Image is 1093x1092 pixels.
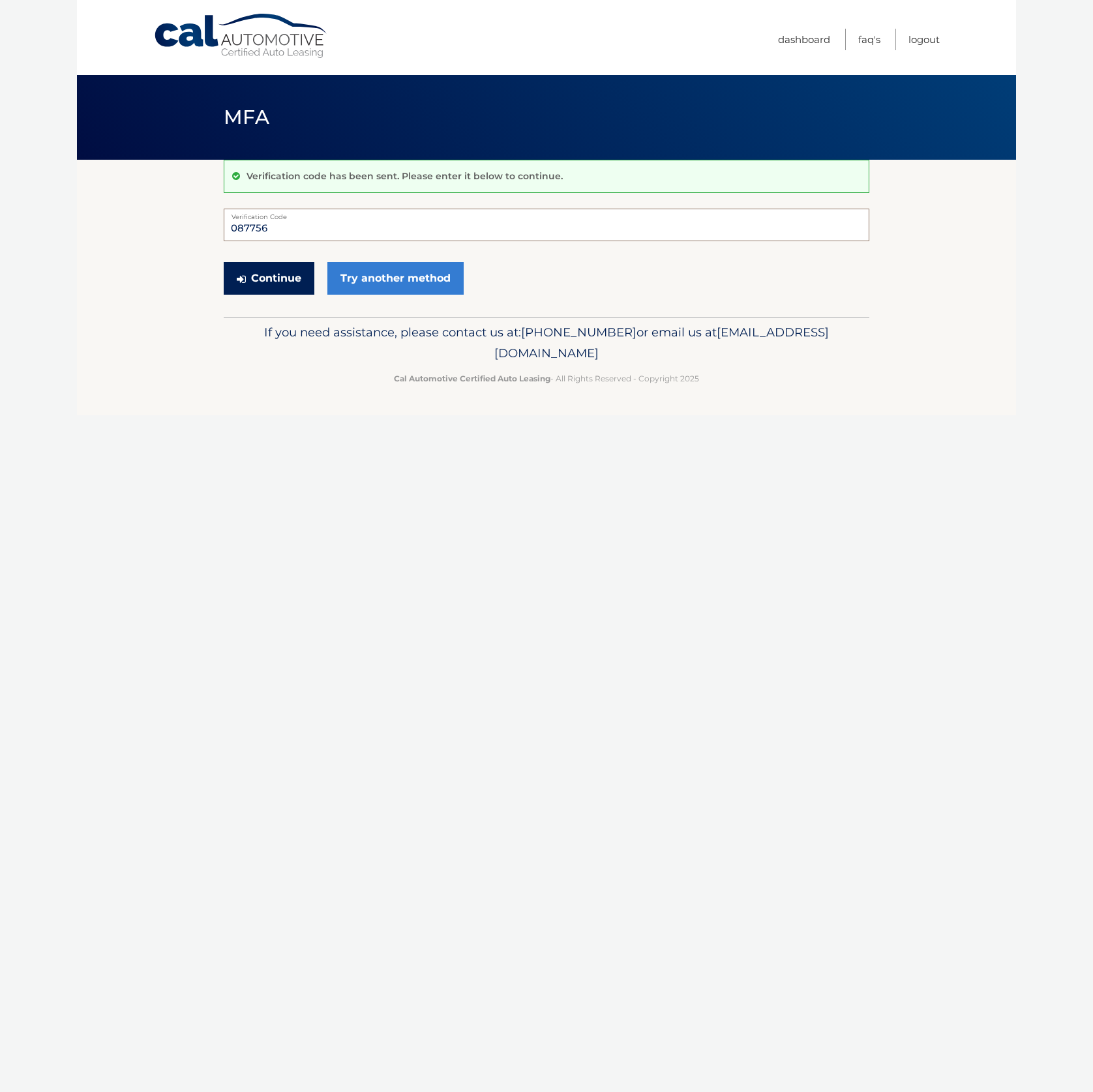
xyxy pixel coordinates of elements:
[521,325,636,340] span: [PHONE_NUMBER]
[224,262,314,295] button: Continue
[908,29,940,50] a: Logout
[232,322,861,364] p: If you need assistance, please contact us at: or email us at
[778,29,830,50] a: Dashboard
[494,325,829,361] span: [EMAIL_ADDRESS][DOMAIN_NAME]
[224,209,869,241] input: Verification Code
[247,170,563,182] p: Verification code has been sent. Please enter it below to continue.
[232,372,861,385] p: - All Rights Reserved - Copyright 2025
[224,105,269,129] span: MFA
[394,374,550,383] strong: Cal Automotive Certified Auto Leasing
[858,29,880,50] a: FAQ's
[224,209,869,219] label: Verification Code
[153,13,329,59] a: Cal Automotive
[327,262,464,295] a: Try another method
